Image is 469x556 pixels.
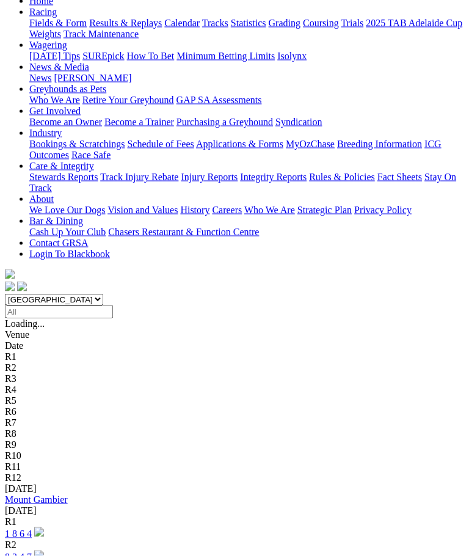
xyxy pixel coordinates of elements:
[5,494,68,505] a: Mount Gambier
[29,29,61,39] a: Weights
[5,417,464,428] div: R7
[5,516,464,527] div: R1
[29,238,88,248] a: Contact GRSA
[82,95,174,105] a: Retire Your Greyhound
[100,172,178,182] a: Track Injury Rebate
[297,205,352,215] a: Strategic Plan
[5,428,464,439] div: R8
[29,73,51,83] a: News
[29,161,94,171] a: Care & Integrity
[29,227,106,237] a: Cash Up Your Club
[29,139,442,160] a: ICG Outcomes
[5,406,464,417] div: R6
[5,305,113,318] input: Select date
[29,139,125,149] a: Bookings & Scratchings
[196,139,283,149] a: Applications & Forms
[5,450,464,461] div: R10
[5,269,15,279] img: logo-grsa-white.png
[5,318,45,329] span: Loading...
[29,139,464,161] div: Industry
[275,117,322,127] a: Syndication
[240,172,307,182] a: Integrity Reports
[5,439,464,450] div: R9
[29,172,464,194] div: Care & Integrity
[354,205,412,215] a: Privacy Policy
[127,51,175,61] a: How To Bet
[5,282,15,291] img: facebook.svg
[303,18,339,28] a: Coursing
[341,18,363,28] a: Trials
[164,18,200,28] a: Calendar
[5,461,464,472] div: R11
[29,18,464,40] div: Racing
[180,205,209,215] a: History
[108,227,259,237] a: Chasers Restaurant & Function Centre
[5,505,464,516] div: [DATE]
[29,205,105,215] a: We Love Our Dogs
[212,205,242,215] a: Careers
[29,95,80,105] a: Who We Are
[366,18,462,28] a: 2025 TAB Adelaide Cup
[231,18,266,28] a: Statistics
[29,62,89,72] a: News & Media
[29,18,87,28] a: Fields & Form
[29,117,102,127] a: Become an Owner
[277,51,307,61] a: Isolynx
[107,205,178,215] a: Vision and Values
[5,483,464,494] div: [DATE]
[29,73,464,84] div: News & Media
[337,139,422,149] a: Breeding Information
[5,340,464,351] div: Date
[29,216,83,226] a: Bar & Dining
[71,150,111,160] a: Race Safe
[5,540,464,551] div: R2
[17,282,27,291] img: twitter.svg
[54,73,131,83] a: [PERSON_NAME]
[29,84,106,94] a: Greyhounds as Pets
[5,362,464,373] div: R2
[29,172,98,182] a: Stewards Reports
[5,472,464,483] div: R12
[181,172,238,182] a: Injury Reports
[29,194,54,204] a: About
[176,51,275,61] a: Minimum Betting Limits
[5,329,464,340] div: Venue
[64,29,139,39] a: Track Maintenance
[104,117,174,127] a: Become a Trainer
[34,527,44,537] img: play-circle.svg
[29,95,464,106] div: Greyhounds as Pets
[29,40,67,50] a: Wagering
[176,117,273,127] a: Purchasing a Greyhound
[5,351,464,362] div: R1
[5,529,32,539] a: 1 8 6 4
[5,373,464,384] div: R3
[29,7,57,17] a: Racing
[127,139,194,149] a: Schedule of Fees
[82,51,124,61] a: SUREpick
[5,395,464,406] div: R5
[269,18,300,28] a: Grading
[89,18,162,28] a: Results & Replays
[202,18,228,28] a: Tracks
[5,384,464,395] div: R4
[29,249,110,259] a: Login To Blackbook
[29,117,464,128] div: Get Involved
[29,51,80,61] a: [DATE] Tips
[176,95,262,105] a: GAP SA Assessments
[29,51,464,62] div: Wagering
[244,205,295,215] a: Who We Are
[29,227,464,238] div: Bar & Dining
[29,205,464,216] div: About
[377,172,422,182] a: Fact Sheets
[29,128,62,138] a: Industry
[29,106,81,116] a: Get Involved
[309,172,375,182] a: Rules & Policies
[286,139,335,149] a: MyOzChase
[29,172,456,193] a: Stay On Track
